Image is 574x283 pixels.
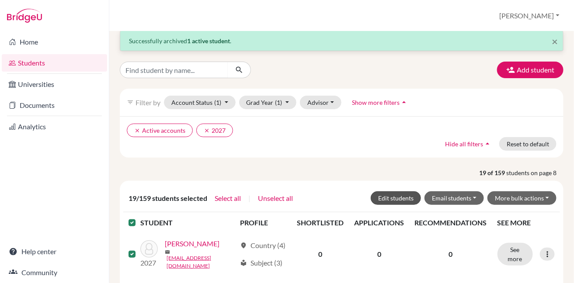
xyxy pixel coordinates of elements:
[167,254,236,270] a: [EMAIL_ADDRESS][DOMAIN_NAME]
[7,9,42,23] img: Bridge-U
[2,33,107,51] a: Home
[129,36,554,45] p: Successfully archived .
[2,76,107,93] a: Universities
[240,259,247,266] span: local_library
[424,191,484,205] button: Email students
[2,118,107,135] a: Analytics
[129,193,207,204] span: 19/159 students selected
[415,249,487,259] p: 0
[2,54,107,72] a: Students
[239,96,297,109] button: Grad Year(1)
[345,96,416,109] button: Show more filtersarrow_drop_up
[240,240,285,251] div: Country (4)
[240,242,247,249] span: location_on
[410,212,492,233] th: RECOMMENDATIONS
[140,240,158,258] img: Shah, Pareesa
[248,193,250,204] span: |
[300,96,341,109] button: Advisor
[552,36,558,47] button: Close
[275,99,282,106] span: (1)
[140,212,235,233] th: STUDENT
[235,212,292,233] th: PROFILE
[165,249,170,255] span: mail
[497,62,564,78] button: Add student
[204,128,210,134] i: clear
[445,140,483,148] span: Hide all filters
[127,99,134,106] i: filter_list
[371,191,421,205] button: Edit students
[187,37,230,45] strong: 1 active student
[552,35,558,48] span: ×
[257,193,293,204] button: Unselect all
[196,124,233,137] button: clear2027
[140,258,158,268] p: 2027
[349,233,410,275] td: 0
[2,97,107,114] a: Documents
[120,62,228,78] input: Find student by name...
[400,98,409,107] i: arrow_drop_up
[240,258,282,268] div: Subject (3)
[214,99,221,106] span: (1)
[134,128,140,134] i: clear
[127,124,193,137] button: clearActive accounts
[349,212,410,233] th: APPLICATIONS
[506,168,564,177] span: students on page 8
[438,137,499,151] button: Hide all filtersarrow_drop_up
[165,238,219,249] a: [PERSON_NAME]
[487,191,557,205] button: More bulk actions
[499,137,557,151] button: Reset to default
[292,212,349,233] th: SHORTLISTED
[492,212,560,233] th: SEE MORE
[292,233,349,275] td: 0
[214,193,241,204] button: Select all
[479,168,506,177] strong: 19 of 159
[164,96,236,109] button: Account Status(1)
[497,243,533,266] button: See more
[496,7,564,24] button: [PERSON_NAME]
[483,139,492,148] i: arrow_drop_up
[136,98,160,107] span: Filter by
[2,243,107,260] a: Help center
[352,99,400,106] span: Show more filters
[2,264,107,281] a: Community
